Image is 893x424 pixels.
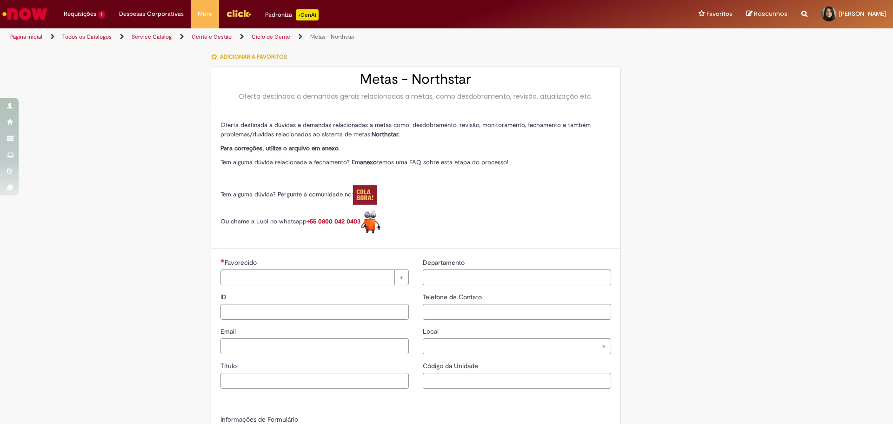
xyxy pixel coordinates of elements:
span: Telefone de Contato [423,293,484,301]
a: Service Catalog [132,33,172,40]
a: Todos os Catálogos [62,33,112,40]
a: Colabora [353,190,377,198]
a: +55 0800 042 0403 [307,217,381,225]
div: Padroniza [265,9,319,20]
input: Telefone de Contato [423,304,611,320]
img: click_logo_yellow_360x200.png [226,7,251,20]
span: Tem alguma dúvida relacionada a fechamento? Em temos uma FAQ sobre esta etapa do processo! [220,158,508,166]
span: Requisições [64,9,96,19]
span: [PERSON_NAME] [839,10,886,18]
span: Tem alguma dúvida? Pergunte à comunidade no: [220,190,377,198]
span: ID [220,293,228,301]
a: Limpar campo Local [423,338,611,354]
input: Título [220,373,409,389]
img: ServiceNow [1,5,49,23]
input: Código da Unidade [423,373,611,389]
span: 1 [98,11,105,19]
span: Adicionar a Favoritos [220,53,287,61]
a: Rascunhos [746,10,787,19]
span: Email [220,327,238,336]
span: Código da Unidade [423,362,480,370]
a: Limpar campo Favorecido [220,269,409,285]
span: Ou chame a Lupi no whatsapp [220,217,381,225]
input: Departamento [423,269,611,285]
a: Metas - Northstar [310,33,354,40]
ul: Trilhas de página [7,28,588,46]
span: Favoritos [706,9,732,19]
span: Necessários [220,259,225,262]
img: Lupi%20logo.pngx [360,209,381,234]
strong: Para correções, utilize o arquivo em anexo. [220,144,340,152]
span: More [198,9,212,19]
label: Informações de Formulário [220,415,298,424]
span: Oferta destinada a dúvidas e demandas relacionadas a metas como: desdobramento, revisão, monitora... [220,121,591,138]
strong: Northstar. [372,130,400,138]
button: Adicionar a Favoritos [211,47,292,67]
a: Ciclo de Gente [252,33,290,40]
span: Necessários - Favorecido [225,258,259,267]
span: Departamento [423,258,466,267]
input: ID [220,304,409,320]
span: Título [220,362,239,370]
span: Rascunhos [754,9,787,18]
div: Oferta destinada a demandas gerais relacionadas a metas, como desdobramento, revisão, atualização... [220,92,611,101]
img: Colabora%20logo.pngx [353,185,377,205]
input: Email [220,338,409,354]
a: Página inicial [10,33,42,40]
a: Gente e Gestão [192,33,232,40]
h2: Metas - Northstar [220,72,611,87]
span: Despesas Corporativas [119,9,184,19]
span: Local [423,327,440,336]
p: +GenAi [296,9,319,20]
strong: anexo [360,158,377,166]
